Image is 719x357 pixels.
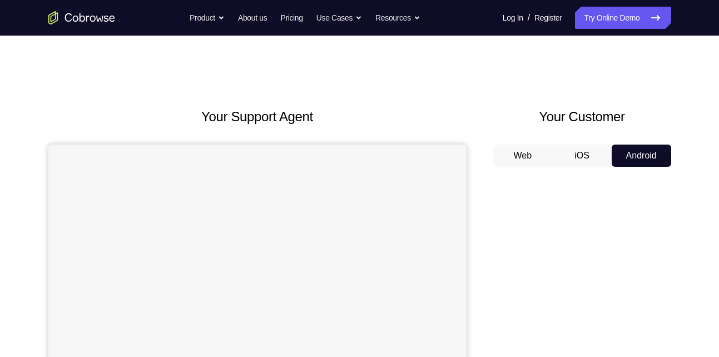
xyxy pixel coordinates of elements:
[238,7,267,29] a: About us
[493,107,671,127] h2: Your Customer
[493,145,553,167] button: Web
[528,11,530,24] span: /
[612,145,671,167] button: Android
[534,7,562,29] a: Register
[375,7,420,29] button: Resources
[48,11,115,24] a: Go to the home page
[280,7,303,29] a: Pricing
[575,7,671,29] a: Try Online Demo
[503,7,523,29] a: Log In
[48,107,467,127] h2: Your Support Agent
[316,7,362,29] button: Use Cases
[552,145,612,167] button: iOS
[190,7,225,29] button: Product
